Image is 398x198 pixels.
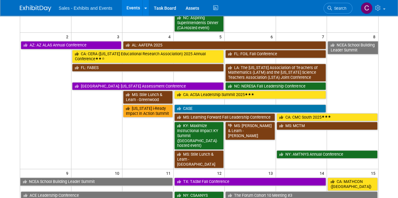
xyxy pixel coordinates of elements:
[225,122,275,140] a: MS: [PERSON_NAME] & Learn - [PERSON_NAME]
[72,50,224,63] a: CA: CERA ([US_STATE] Educational Research Association) 2025 Annual Conference
[174,104,326,113] a: CASE
[323,3,352,14] a: Search
[277,150,378,158] a: NY: AMTNYS Annual Conference
[270,33,276,40] span: 6
[328,41,378,54] a: NCEA School Building Leader Summit
[268,169,276,177] span: 13
[20,5,51,12] img: ExhibitDay
[116,33,122,40] span: 3
[277,113,378,121] a: CA: CMC South 2025
[72,82,224,90] a: [GEOGRAPHIC_DATA]: [US_STATE] Assessment Conference
[174,122,224,150] a: KY: Maximize Instructional Impact KY Summit ([GEOGRAPHIC_DATA]-hosted event)
[20,178,173,186] a: NCEA School Building Leader Summit
[114,169,122,177] span: 10
[321,33,327,40] span: 7
[65,33,71,40] span: 2
[165,169,173,177] span: 11
[65,169,71,177] span: 9
[168,33,173,40] span: 4
[59,6,112,11] span: Sales - Exhibits and Events
[328,178,377,190] a: CA: MATHCON ([GEOGRAPHIC_DATA])
[216,169,224,177] span: 12
[225,64,326,82] a: LA: The [US_STATE] Association of Teachers of Mathematics (LATM) and the [US_STATE] Science Teach...
[21,41,122,49] a: AZ: AZ ALAS Annual Conference
[373,33,378,40] span: 8
[174,113,275,121] a: MS: Learning Forward Fall Leadership Conference
[123,41,326,49] a: AL: AAFEPA 2025
[123,91,173,104] a: MS: Stile Lunch & Learn - Greenwood
[332,6,346,11] span: Search
[319,169,327,177] span: 14
[361,2,373,14] img: Christine Lurz
[277,122,378,130] a: MS: MCTM
[219,33,224,40] span: 5
[370,169,378,177] span: 15
[72,64,224,72] a: FL: FABES
[225,82,326,90] a: NC: NERESA Fall Leadership Conference
[174,14,224,32] a: NC: Aspiring Superintendents Dinner (CA-Hosted event)
[174,91,326,99] a: CA: ACSA Leadership Summit 2025
[225,50,326,58] a: FL: FOIL Fall Conference
[123,104,173,117] a: [US_STATE] i-Ready Impact in Action Summit
[174,178,326,186] a: TX: TASM Fall Conference
[174,150,224,168] a: MS: Stile Lunch & Learn - [GEOGRAPHIC_DATA]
